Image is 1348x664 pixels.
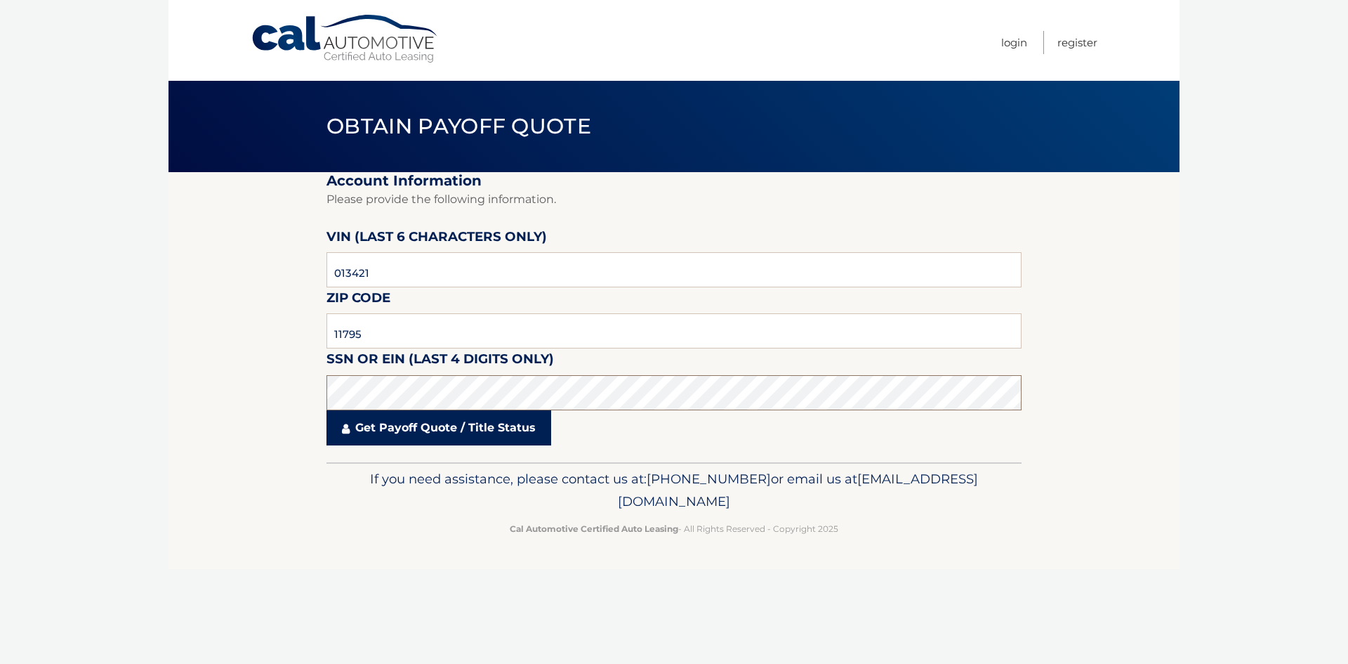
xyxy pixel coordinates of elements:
p: - All Rights Reserved - Copyright 2025 [336,521,1012,536]
span: [PHONE_NUMBER] [647,471,771,487]
a: Get Payoff Quote / Title Status [326,410,551,445]
strong: Cal Automotive Certified Auto Leasing [510,523,678,534]
p: If you need assistance, please contact us at: or email us at [336,468,1012,513]
h2: Account Information [326,172,1022,190]
label: VIN (last 6 characters only) [326,226,547,252]
a: Register [1057,31,1097,54]
p: Please provide the following information. [326,190,1022,209]
span: Obtain Payoff Quote [326,113,591,139]
a: Login [1001,31,1027,54]
label: SSN or EIN (last 4 digits only) [326,349,554,375]
label: Zip Code [326,287,390,313]
a: Cal Automotive [251,14,440,64]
